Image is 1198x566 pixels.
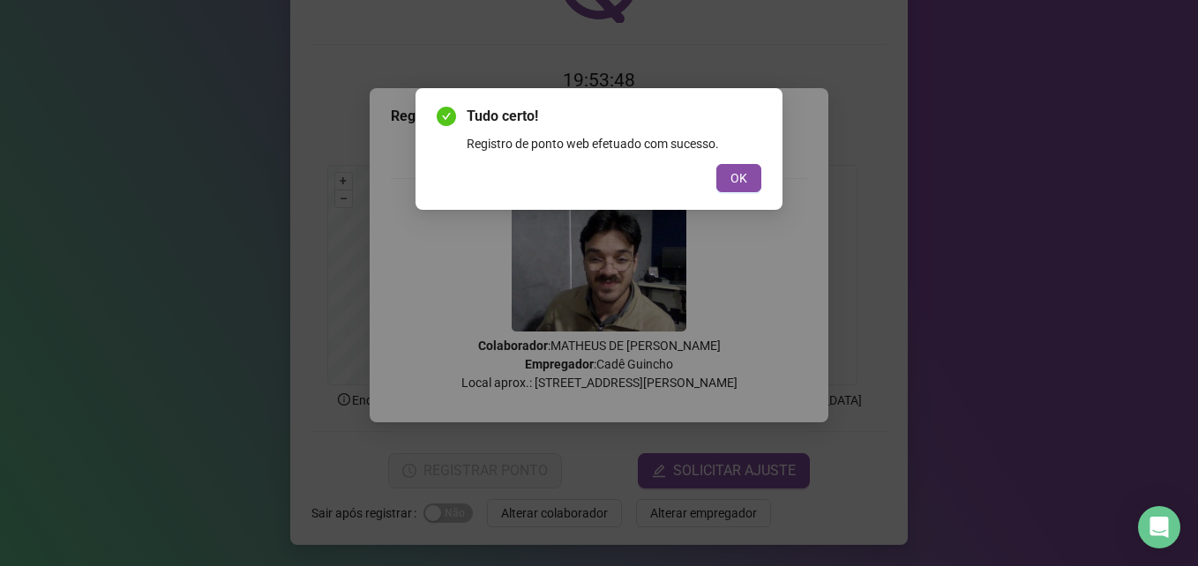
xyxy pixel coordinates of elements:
span: OK [730,168,747,188]
span: check-circle [437,107,456,126]
div: Open Intercom Messenger [1138,506,1180,548]
span: Tudo certo! [467,106,761,127]
button: OK [716,164,761,192]
div: Registro de ponto web efetuado com sucesso. [467,134,761,153]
